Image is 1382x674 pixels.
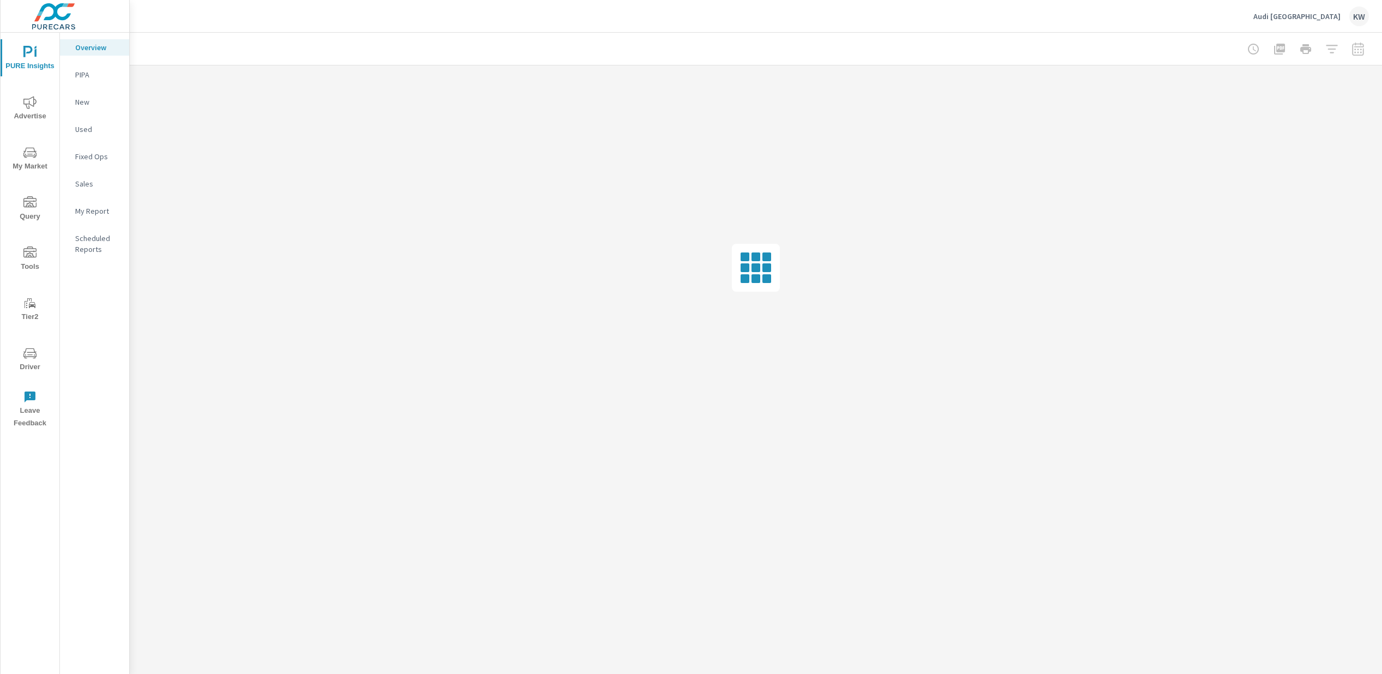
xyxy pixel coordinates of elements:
[60,176,129,192] div: Sales
[75,233,120,255] p: Scheduled Reports
[75,124,120,135] p: Used
[60,94,129,110] div: New
[4,96,56,123] span: Advertise
[4,196,56,223] span: Query
[60,148,129,165] div: Fixed Ops
[75,206,120,216] p: My Report
[4,390,56,430] span: Leave Feedback
[75,178,120,189] p: Sales
[60,67,129,83] div: PIPA
[60,39,129,56] div: Overview
[60,121,129,137] div: Used
[4,146,56,173] span: My Market
[4,46,56,73] span: PURE Insights
[4,297,56,323] span: Tier2
[1253,11,1341,21] p: Audi [GEOGRAPHIC_DATA]
[60,203,129,219] div: My Report
[60,230,129,257] div: Scheduled Reports
[1349,7,1369,26] div: KW
[75,151,120,162] p: Fixed Ops
[1,33,59,434] div: nav menu
[75,42,120,53] p: Overview
[75,97,120,107] p: New
[75,69,120,80] p: PIPA
[4,347,56,374] span: Driver
[4,246,56,273] span: Tools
